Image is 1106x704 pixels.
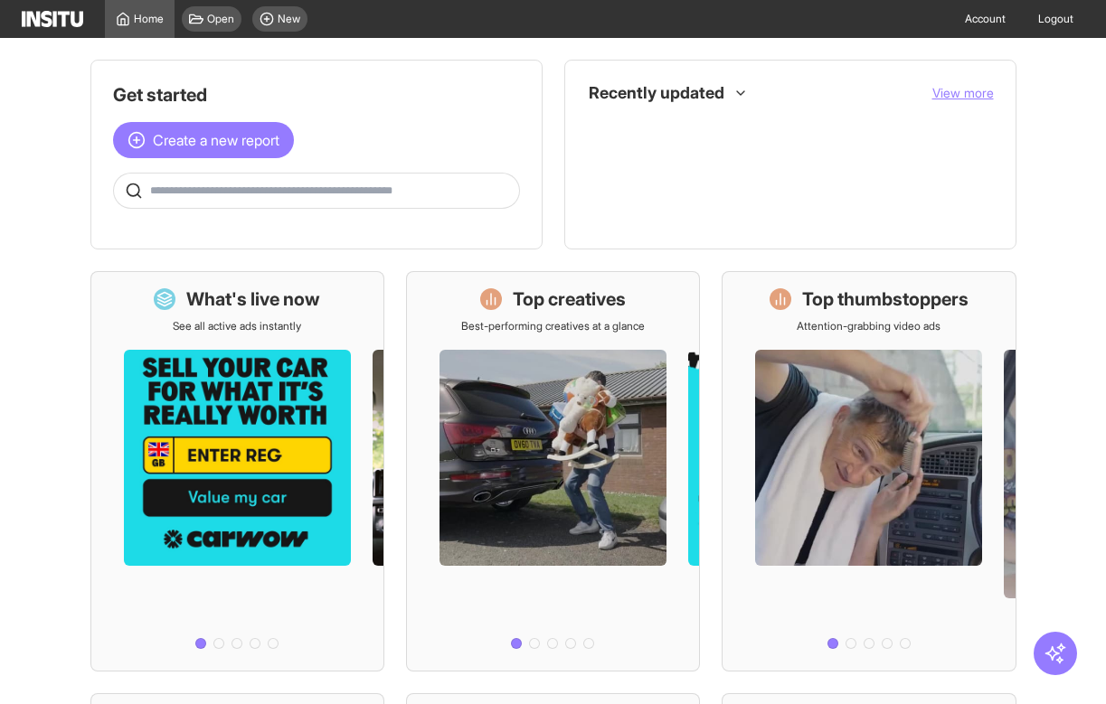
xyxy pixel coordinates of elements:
span: Open [207,12,234,26]
p: Best-performing creatives at a glance [461,319,645,333]
button: Create a new report [113,122,294,158]
h1: Top thumbstoppers [802,286,969,312]
h1: What's live now [186,286,320,312]
span: Home [134,12,164,26]
a: What's live nowSee all active ads instantly [90,271,384,671]
span: New [278,12,300,26]
p: See all active ads instantly [173,319,301,333]
p: Attention-grabbing video ads [797,319,941,333]
a: Top thumbstoppersAttention-grabbing video ads [722,271,1016,671]
span: View more [932,85,994,100]
a: Top creativesBest-performing creatives at a glance [406,271,700,671]
button: View more [932,84,994,102]
h1: Top creatives [513,286,626,312]
span: Create a new report [153,129,279,151]
img: Logo [22,11,83,27]
h1: Get started [113,82,520,108]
